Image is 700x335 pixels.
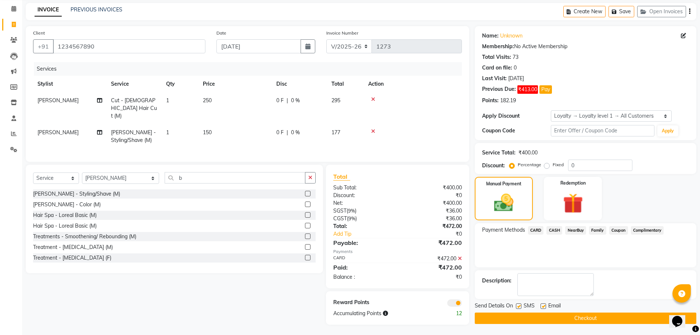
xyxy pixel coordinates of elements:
[276,97,284,104] span: 0 F
[33,211,97,219] div: Hair Spa - Loreal Basic (M)
[609,226,628,235] span: Coupon
[165,172,305,183] input: Search or Scan
[33,190,120,198] div: [PERSON_NAME] - Styling/Shave (M)
[328,184,398,192] div: Sub Total:
[328,215,398,222] div: ( )
[398,273,467,281] div: ₹0
[203,129,212,136] span: 150
[328,255,398,263] div: CARD
[539,85,552,94] button: Pay
[333,215,347,222] span: CGST
[508,75,524,82] div: [DATE]
[482,32,499,40] div: Name:
[287,129,288,136] span: |
[398,192,467,199] div: ₹0
[514,64,517,72] div: 0
[166,97,169,104] span: 1
[500,97,516,104] div: 182.19
[34,62,467,76] div: Services
[500,32,523,40] a: Unknown
[432,310,467,317] div: 12
[631,226,664,235] span: Complimentary
[524,302,535,311] span: SMS
[111,97,157,119] span: Cut - [DEMOGRAPHIC_DATA] Hair Cut (M)
[364,76,462,92] th: Action
[276,129,284,136] span: 0 F
[33,222,97,230] div: Hair Spa - Loreal Basic (M)
[272,76,327,92] th: Disc
[589,226,606,235] span: Family
[518,149,538,157] div: ₹400.00
[551,125,654,136] input: Enter Offer / Coupon Code
[553,161,564,168] label: Fixed
[482,149,516,157] div: Service Total:
[482,43,514,50] div: Membership:
[560,180,586,186] label: Redemption
[398,238,467,247] div: ₹472.00
[669,306,693,328] iframe: chat widget
[107,76,162,92] th: Service
[328,299,398,307] div: Reward Points
[565,226,586,235] span: NearBuy
[488,192,520,214] img: _cash.svg
[348,208,355,214] span: 9%
[333,249,462,255] div: Payments
[398,263,467,272] div: ₹472.00
[328,199,398,207] div: Net:
[398,255,467,263] div: ₹472.00
[166,129,169,136] span: 1
[475,313,696,324] button: Checkout
[53,39,205,53] input: Search by Name/Mobile/Email/Code
[398,207,467,215] div: ₹36.00
[482,64,512,72] div: Card on file:
[291,129,300,136] span: 0 %
[33,233,136,240] div: Treatments - Smoothening/ Rebounding (M)
[162,76,198,92] th: Qty
[333,207,347,214] span: SGST
[328,263,398,272] div: Paid:
[216,30,226,36] label: Date
[328,222,398,230] div: Total:
[486,181,521,187] label: Manual Payment
[637,6,686,17] button: Open Invoices
[513,53,518,61] div: 73
[482,85,516,94] div: Previous Due:
[287,97,288,104] span: |
[35,3,62,17] a: INVOICE
[398,215,467,222] div: ₹36.00
[398,199,467,207] div: ₹400.00
[37,97,79,104] span: [PERSON_NAME]
[328,273,398,281] div: Balance :
[328,238,398,247] div: Payable:
[482,162,505,170] div: Discount:
[198,76,272,92] th: Price
[291,97,300,104] span: 0 %
[33,201,101,209] div: [PERSON_NAME] - Color (M)
[71,6,122,13] a: PREVIOUS INVOICES
[33,39,54,53] button: +91
[33,243,113,251] div: Treatment - [MEDICAL_DATA] (M)
[557,191,589,216] img: _gift.svg
[328,310,432,317] div: Accumulating Points
[328,230,409,238] a: Add Tip
[326,30,358,36] label: Invoice Number
[482,97,499,104] div: Points:
[37,129,79,136] span: [PERSON_NAME]
[482,226,525,234] span: Payment Methods
[546,226,562,235] span: CASH
[111,129,156,143] span: [PERSON_NAME] - Styling/Shave (M)
[482,43,689,50] div: No Active Membership
[482,112,551,120] div: Apply Discount
[528,226,544,235] span: CARD
[657,125,678,136] button: Apply
[517,85,538,94] span: ₹413.00
[348,215,355,221] span: 9%
[33,30,45,36] label: Client
[482,53,511,61] div: Total Visits:
[482,75,507,82] div: Last Visit:
[328,207,398,215] div: ( )
[482,277,511,285] div: Description:
[331,129,340,136] span: 177
[482,127,551,135] div: Coupon Code
[609,6,634,17] button: Save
